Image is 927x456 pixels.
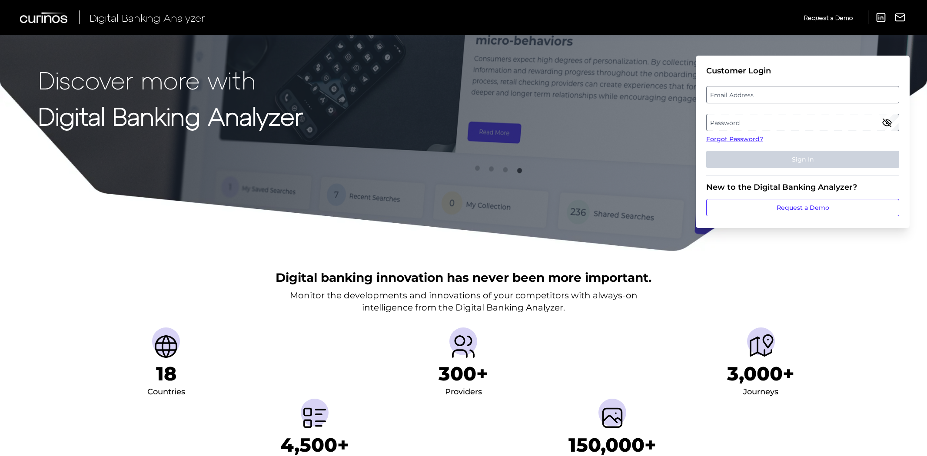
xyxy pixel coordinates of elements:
a: Request a Demo [706,199,899,216]
div: Countries [147,385,185,399]
p: Monitor the developments and innovations of your competitors with always-on intelligence from the... [290,289,638,314]
a: Request a Demo [804,10,853,25]
div: Customer Login [706,66,899,76]
div: New to the Digital Banking Analyzer? [706,182,899,192]
a: Forgot Password? [706,135,899,144]
span: Digital Banking Analyzer [90,11,205,24]
label: Password [707,115,898,130]
img: Screenshots [598,404,626,432]
div: Journeys [743,385,778,399]
img: Providers [449,333,477,360]
span: Request a Demo [804,14,853,21]
h2: Digital banking innovation has never been more important. [276,269,651,286]
label: Email Address [707,87,898,102]
button: Sign In [706,151,899,168]
p: Discover more with [38,66,303,93]
h1: 300+ [439,362,488,385]
h1: 3,000+ [727,362,794,385]
img: Countries [152,333,180,360]
div: Providers [445,385,482,399]
strong: Digital Banking Analyzer [38,101,303,130]
h1: 18 [156,362,176,385]
img: Curinos [20,12,69,23]
img: Journeys [747,333,775,360]
img: Metrics [301,404,329,432]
